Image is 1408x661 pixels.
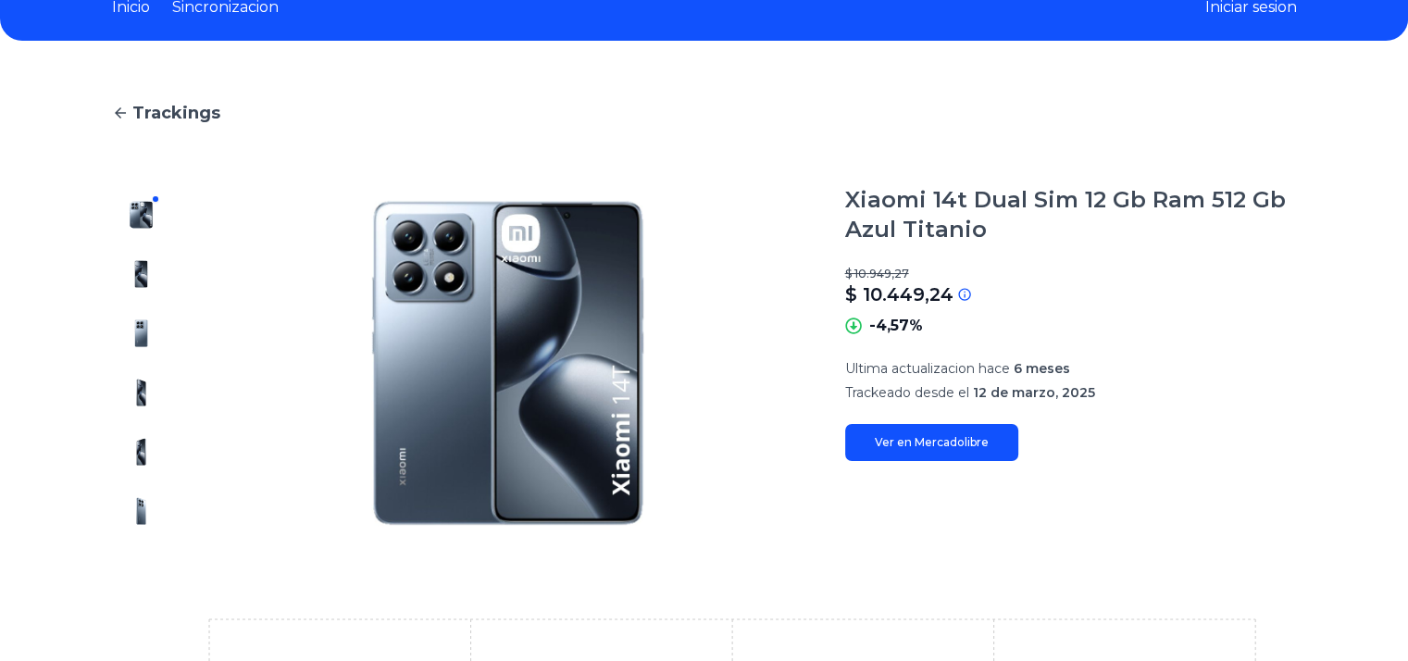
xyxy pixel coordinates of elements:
span: 6 meses [1014,360,1070,377]
img: Xiaomi 14t Dual Sim 12 Gb Ram 512 Gb Azul Titanio [127,437,156,467]
h1: Xiaomi 14t Dual Sim 12 Gb Ram 512 Gb Azul Titanio [845,185,1297,244]
a: Trackings [112,100,1297,126]
img: Xiaomi 14t Dual Sim 12 Gb Ram 512 Gb Azul Titanio [127,378,156,407]
img: Xiaomi 14t Dual Sim 12 Gb Ram 512 Gb Azul Titanio [208,185,808,541]
span: Trackeado desde el [845,384,969,401]
span: 12 de marzo, 2025 [973,384,1095,401]
span: Trackings [132,100,220,126]
p: -4,57% [869,315,923,337]
p: $ 10.449,24 [845,281,953,307]
img: Xiaomi 14t Dual Sim 12 Gb Ram 512 Gb Azul Titanio [127,259,156,289]
span: Ultima actualizacion hace [845,360,1010,377]
img: Xiaomi 14t Dual Sim 12 Gb Ram 512 Gb Azul Titanio [127,496,156,526]
img: Xiaomi 14t Dual Sim 12 Gb Ram 512 Gb Azul Titanio [127,200,156,230]
p: $ 10.949,27 [845,267,1297,281]
a: Ver en Mercadolibre [845,424,1018,461]
img: Xiaomi 14t Dual Sim 12 Gb Ram 512 Gb Azul Titanio [127,318,156,348]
